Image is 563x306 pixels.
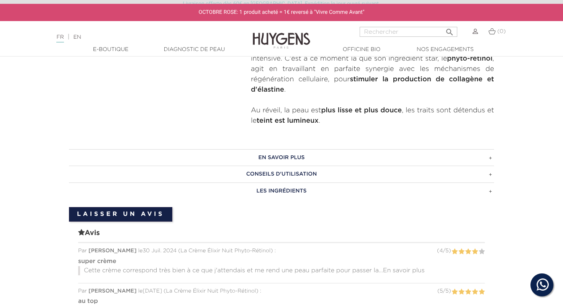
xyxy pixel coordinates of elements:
strong: stimuler la production de collagène et d'élastine [251,76,494,93]
label: 5 [478,287,485,297]
button:  [443,25,457,35]
label: 4 [472,287,478,297]
strong: phyto-rétinol [447,55,493,62]
div: ( / ) [437,247,451,255]
label: 1 [451,287,458,297]
a: En savoir plus [69,149,494,166]
a: EN [73,35,81,40]
label: 2 [458,247,465,257]
a: Laisser un avis [69,207,172,222]
a: Les ingrédients [69,183,494,199]
a: FR [56,35,64,43]
a: Diagnostic de peau [156,46,232,54]
strong: super crème [78,258,116,265]
span: 5 [440,288,443,294]
span: En savoir plus [383,268,425,274]
strong: teint est lumineux [257,117,319,124]
p: Cette crème correspond très bien à ce que j'attendais et me rend une peau parfaite pour passer la... [78,266,485,275]
div: | [52,33,229,42]
p: Au réveil, la peau est , les traits sont détendus et le . [251,105,494,126]
span: La Crème Élixir Nuit Phyto-Rétinol [180,248,270,253]
a: Conseils d'utilisation [69,166,494,183]
p: Chaque nuit, la peau entre dans sa phase de réparation la plus intensive. C'est à ce moment là qu... [251,43,494,95]
strong: au top [78,298,98,304]
div: Par le [DATE] ( ) : [78,287,485,295]
span: Avis [78,228,485,243]
span: 5 [445,288,448,294]
span: [PERSON_NAME] [88,248,137,253]
a: Officine Bio [323,46,400,54]
a: Nos engagements [407,46,483,54]
input: Rechercher [360,27,457,37]
span: (0) [497,29,506,34]
a: E-Boutique [72,46,149,54]
span: 5 [445,248,448,253]
span: La Crème Élixir Nuit Phyto-Rétinol [166,288,256,294]
label: 4 [472,247,478,257]
label: 3 [465,247,471,257]
span: 4 [439,248,443,253]
label: 3 [465,287,471,297]
strong: plus lisse et plus douce [321,107,402,114]
label: 5 [478,247,485,257]
span: [PERSON_NAME] [88,288,137,294]
label: 1 [451,247,458,257]
img: Huygens [253,20,310,50]
label: 2 [458,287,465,297]
div: ( / ) [437,287,451,295]
i:  [445,25,454,35]
div: Par le 30 Juil. 2024 ( ) : [78,247,485,255]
